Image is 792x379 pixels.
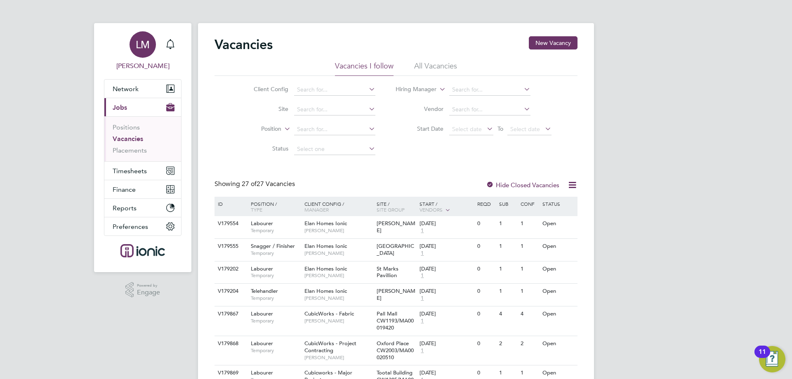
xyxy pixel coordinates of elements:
[377,220,415,234] span: [PERSON_NAME]
[241,85,288,93] label: Client Config
[214,36,273,53] h2: Vacancies
[251,206,262,213] span: Type
[104,180,181,198] button: Finance
[216,336,245,351] div: V179868
[519,336,540,351] div: 2
[759,352,766,363] div: 11
[304,250,372,257] span: [PERSON_NAME]
[113,223,148,231] span: Preferences
[497,284,519,299] div: 1
[304,206,329,213] span: Manager
[486,181,559,189] label: Hide Closed Vacancies
[251,318,300,324] span: Temporary
[304,227,372,234] span: [PERSON_NAME]
[216,216,245,231] div: V179554
[396,105,443,113] label: Vendor
[389,85,436,94] label: Hiring Manager
[251,287,278,294] span: Telehandler
[214,180,297,188] div: Showing
[519,197,540,211] div: Conf
[420,318,425,325] span: 1
[241,145,288,152] label: Status
[475,197,497,211] div: Reqd
[104,244,181,257] a: Go to home page
[449,104,530,115] input: Search for...
[420,311,473,318] div: [DATE]
[216,197,245,211] div: ID
[113,123,140,131] a: Positions
[759,346,785,372] button: Open Resource Center, 11 new notifications
[251,340,273,347] span: Labourer
[420,220,473,227] div: [DATE]
[113,204,137,212] span: Reports
[216,306,245,322] div: V179867
[420,347,425,354] span: 1
[104,80,181,98] button: Network
[497,197,519,211] div: Sub
[529,36,577,49] button: New Vacancy
[519,239,540,254] div: 1
[540,197,576,211] div: Status
[104,199,181,217] button: Reports
[377,310,414,331] span: Pall Mall CW1193/MA00019420
[540,284,576,299] div: Open
[497,216,519,231] div: 1
[304,272,372,279] span: [PERSON_NAME]
[495,123,506,134] span: To
[304,265,347,272] span: Elan Homes Ionic
[304,340,356,354] span: CubicWorks - Project Contracting
[540,239,576,254] div: Open
[304,318,372,324] span: [PERSON_NAME]
[113,85,139,93] span: Network
[304,242,347,250] span: Elan Homes Ionic
[475,306,497,322] div: 0
[104,31,181,71] a: LM[PERSON_NAME]
[104,98,181,116] button: Jobs
[420,266,473,273] div: [DATE]
[294,104,375,115] input: Search for...
[251,227,300,234] span: Temporary
[137,289,160,296] span: Engage
[304,220,347,227] span: Elan Homes Ionic
[242,180,257,188] span: 27 of
[104,61,181,71] span: Laura Moody
[540,216,576,231] div: Open
[251,250,300,257] span: Temporary
[540,336,576,351] div: Open
[420,243,473,250] div: [DATE]
[540,306,576,322] div: Open
[104,217,181,235] button: Preferences
[304,287,347,294] span: Elan Homes Ionic
[375,197,418,217] div: Site /
[245,197,302,217] div: Position /
[519,261,540,277] div: 1
[475,261,497,277] div: 0
[251,272,300,279] span: Temporary
[304,310,354,317] span: CubicWorks - Fabric
[251,220,273,227] span: Labourer
[302,197,375,217] div: Client Config /
[377,265,398,279] span: St Marks Pavillion
[497,306,519,322] div: 4
[113,146,147,154] a: Placements
[104,116,181,161] div: Jobs
[396,125,443,132] label: Start Date
[251,369,273,376] span: Labourer
[497,261,519,277] div: 1
[449,84,530,96] input: Search for...
[216,261,245,277] div: V179202
[113,167,147,175] span: Timesheets
[420,288,473,295] div: [DATE]
[420,227,425,234] span: 1
[251,310,273,317] span: Labourer
[234,125,281,133] label: Position
[113,135,143,143] a: Vacancies
[251,242,295,250] span: Snagger / Finisher
[414,61,457,76] li: All Vacancies
[519,284,540,299] div: 1
[294,124,375,135] input: Search for...
[294,84,375,96] input: Search for...
[136,39,150,50] span: LM
[420,272,425,279] span: 1
[497,336,519,351] div: 2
